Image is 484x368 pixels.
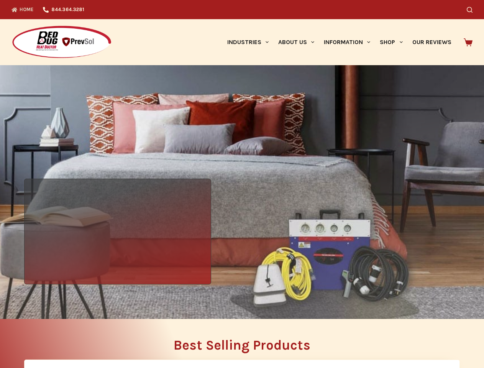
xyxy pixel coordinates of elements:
[24,338,460,352] h2: Best Selling Products
[375,19,407,65] a: Shop
[222,19,456,65] nav: Primary
[11,25,112,59] img: Prevsol/Bed Bug Heat Doctor
[319,19,375,65] a: Information
[467,7,473,13] button: Search
[273,19,319,65] a: About Us
[407,19,456,65] a: Our Reviews
[222,19,273,65] a: Industries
